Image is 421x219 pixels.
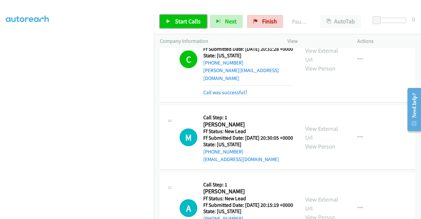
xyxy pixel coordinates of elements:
button: Next [210,15,243,28]
a: View External Url [305,47,338,63]
p: Actions [357,37,415,45]
a: Finish [247,15,283,28]
a: [PERSON_NAME][EMAIL_ADDRESS][DOMAIN_NAME] [203,67,279,81]
a: View Person [305,143,335,150]
p: View [287,37,345,45]
span: Next [225,17,236,25]
p: Paused [292,17,309,26]
a: [EMAIL_ADDRESS][DOMAIN_NAME] [203,156,279,162]
h5: Call Step: 1 [203,181,293,188]
h5: Ff Status: New Lead [203,128,293,135]
h1: C [180,50,197,68]
iframe: Resource Center [402,83,421,136]
a: Start Calls [160,15,207,28]
a: View Person [305,65,335,72]
div: The call is yet to be attempted [180,199,197,217]
span: Finish [262,17,277,25]
a: Call was successful? [203,89,247,96]
h5: Call Step: 1 [203,114,293,121]
button: AutoTab [320,15,361,28]
h5: Ff Status: New Lead [203,195,293,202]
h2: [PERSON_NAME] [203,121,291,128]
a: [PHONE_NUMBER] [203,60,243,66]
h5: Ff Submitted Date: [DATE] 20:30:05 +0000 [203,135,293,141]
a: [PHONE_NUMBER] [203,149,243,155]
div: 0 [412,15,415,24]
h1: M [180,128,197,146]
h5: Ff Submitted Date: [DATE] 20:15:19 +0000 [203,202,293,208]
div: Delay between calls (in seconds) [376,18,406,23]
a: View External Url [305,196,338,212]
h5: State: [US_STATE] [203,208,293,215]
h5: Ff Submitted Date: [DATE] 20:31:28 +0000 [203,46,293,52]
p: Company Information [160,37,276,45]
span: Start Calls [175,17,201,25]
a: View External Url [305,125,338,141]
h1: A [180,199,197,217]
h5: State: [US_STATE] [203,141,293,148]
h2: [PERSON_NAME] [203,188,291,195]
h5: State: [US_STATE] [203,52,293,59]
